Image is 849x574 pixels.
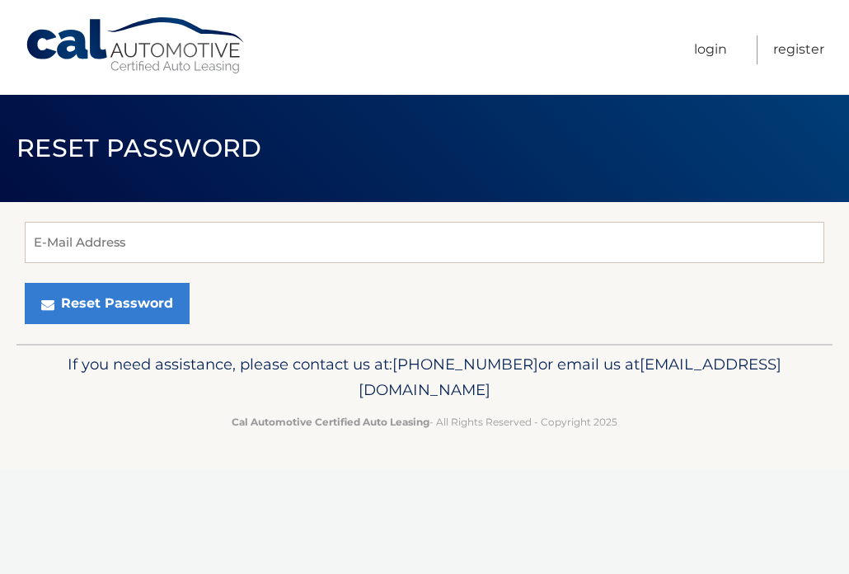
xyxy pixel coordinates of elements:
span: [PHONE_NUMBER] [392,355,538,374]
button: Reset Password [25,283,190,324]
input: E-Mail Address [25,222,824,263]
p: - All Rights Reserved - Copyright 2025 [41,413,808,430]
a: Cal Automotive [25,16,247,75]
a: Login [694,35,727,64]
a: Register [773,35,824,64]
span: Reset Password [16,133,261,163]
strong: Cal Automotive Certified Auto Leasing [232,416,429,428]
p: If you need assistance, please contact us at: or email us at [41,351,808,404]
